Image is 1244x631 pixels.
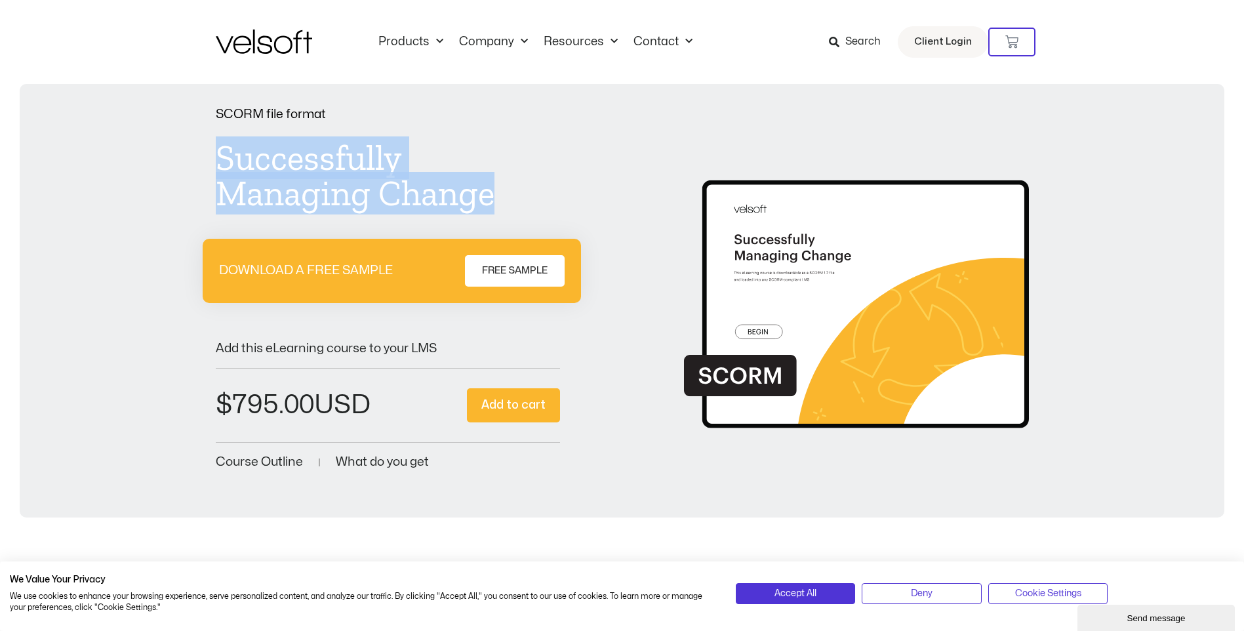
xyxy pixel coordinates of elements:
[216,392,314,418] bdi: 795.00
[684,140,1028,439] img: Second Product Image
[774,586,816,601] span: Accept All
[829,31,890,53] a: Search
[216,392,232,418] span: $
[216,108,560,121] p: SCORM file format
[845,33,881,51] span: Search
[626,35,700,49] a: ContactMenu Toggle
[219,264,393,277] p: DOWNLOAD A FREE SAMPLE
[1077,602,1237,631] iframe: chat widget
[736,583,856,604] button: Accept all cookies
[216,140,560,211] h1: Successfully Managing Change
[371,35,451,49] a: ProductsMenu Toggle
[371,35,700,49] nav: Menu
[216,30,312,54] img: Velsoft Training Materials
[336,456,429,468] a: What do you get
[536,35,626,49] a: ResourcesMenu Toggle
[862,583,982,604] button: Deny all cookies
[467,388,560,423] button: Add to cart
[911,586,933,601] span: Deny
[914,33,972,51] span: Client Login
[10,591,716,613] p: We use cookies to enhance your browsing experience, serve personalized content, and analyze our t...
[898,26,988,58] a: Client Login
[451,35,536,49] a: CompanyMenu Toggle
[988,583,1108,604] button: Adjust cookie preferences
[1015,586,1081,601] span: Cookie Settings
[216,342,560,355] p: Add this eLearning course to your LMS
[465,255,565,287] a: FREE SAMPLE
[216,456,303,468] a: Course Outline
[10,574,716,586] h2: We Value Your Privacy
[482,263,548,279] span: FREE SAMPLE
